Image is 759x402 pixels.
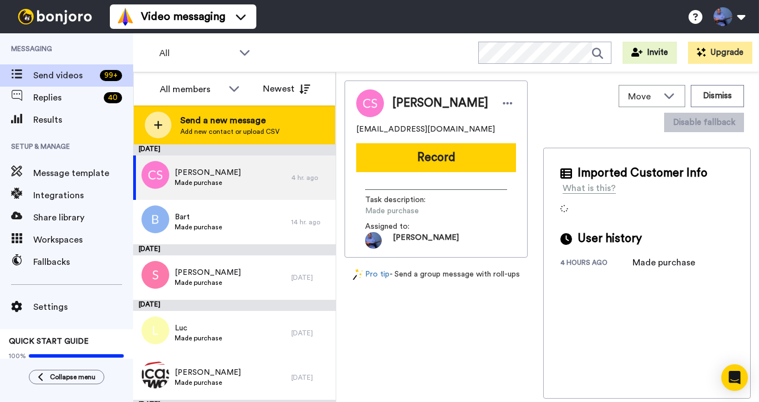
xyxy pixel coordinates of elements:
[175,178,241,187] span: Made purchase
[175,367,241,378] span: [PERSON_NAME]
[255,78,318,100] button: Newest
[365,205,470,217] span: Made purchase
[133,300,336,311] div: [DATE]
[175,223,222,232] span: Made purchase
[33,211,133,224] span: Share library
[180,127,280,136] span: Add new contact or upload CSV
[141,9,225,24] span: Video messaging
[159,47,234,60] span: All
[291,218,330,227] div: 14 hr. ago
[33,167,133,180] span: Message template
[180,114,280,127] span: Send a new message
[141,261,169,289] img: s.png
[33,300,133,314] span: Settings
[141,361,169,389] img: 8849c22e-53f2-4f64-89f9-3773a2e78aec.png
[141,316,169,344] img: l.png
[9,338,89,345] span: QUICK START GUIDE
[33,233,133,247] span: Workspaces
[563,182,616,195] div: What is this?
[691,85,744,107] button: Dismiss
[175,334,222,343] span: Made purchase
[141,205,169,233] img: b.png
[356,124,495,135] span: [EMAIL_ADDRESS][DOMAIN_NAME]
[33,255,133,269] span: Fallbacks
[393,232,459,249] span: [PERSON_NAME]
[365,221,443,232] span: Assigned to:
[365,194,443,205] span: Task description :
[345,269,528,280] div: - Send a group message with roll-ups
[688,42,752,64] button: Upgrade
[133,244,336,255] div: [DATE]
[353,269,389,280] a: Pro tip
[623,42,677,64] button: Invite
[356,143,516,172] button: Record
[141,161,169,189] img: cs.png
[33,113,133,127] span: Results
[628,90,658,103] span: Move
[291,329,330,338] div: [DATE]
[175,278,241,287] span: Made purchase
[29,370,104,384] button: Collapse menu
[33,189,133,202] span: Integrations
[13,9,97,24] img: bj-logo-header-white.svg
[100,70,122,81] div: 99 +
[632,256,695,269] div: Made purchase
[578,165,707,182] span: Imported Customer Info
[578,230,642,247] span: User history
[9,351,26,360] span: 100%
[291,373,330,382] div: [DATE]
[175,167,241,178] span: [PERSON_NAME]
[560,258,632,269] div: 4 hours ago
[356,89,384,117] img: Image of Calvin Sequeira
[175,212,222,223] span: Bart
[291,173,330,182] div: 4 hr. ago
[365,232,382,249] img: de866f98-2d25-4728-8db2-a30f6eb3a43c-1568341989.jpg
[392,95,488,112] span: [PERSON_NAME]
[33,91,99,104] span: Replies
[50,373,95,381] span: Collapse menu
[175,378,241,387] span: Made purchase
[353,269,363,280] img: magic-wand.svg
[291,273,330,282] div: [DATE]
[175,323,222,334] span: Luc
[721,364,748,391] div: Open Intercom Messenger
[175,267,241,278] span: [PERSON_NAME]
[664,113,744,132] button: Disable fallback
[133,144,336,155] div: [DATE]
[160,83,223,96] div: All members
[117,8,134,26] img: vm-color.svg
[104,92,122,103] div: 40
[33,69,95,82] span: Send videos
